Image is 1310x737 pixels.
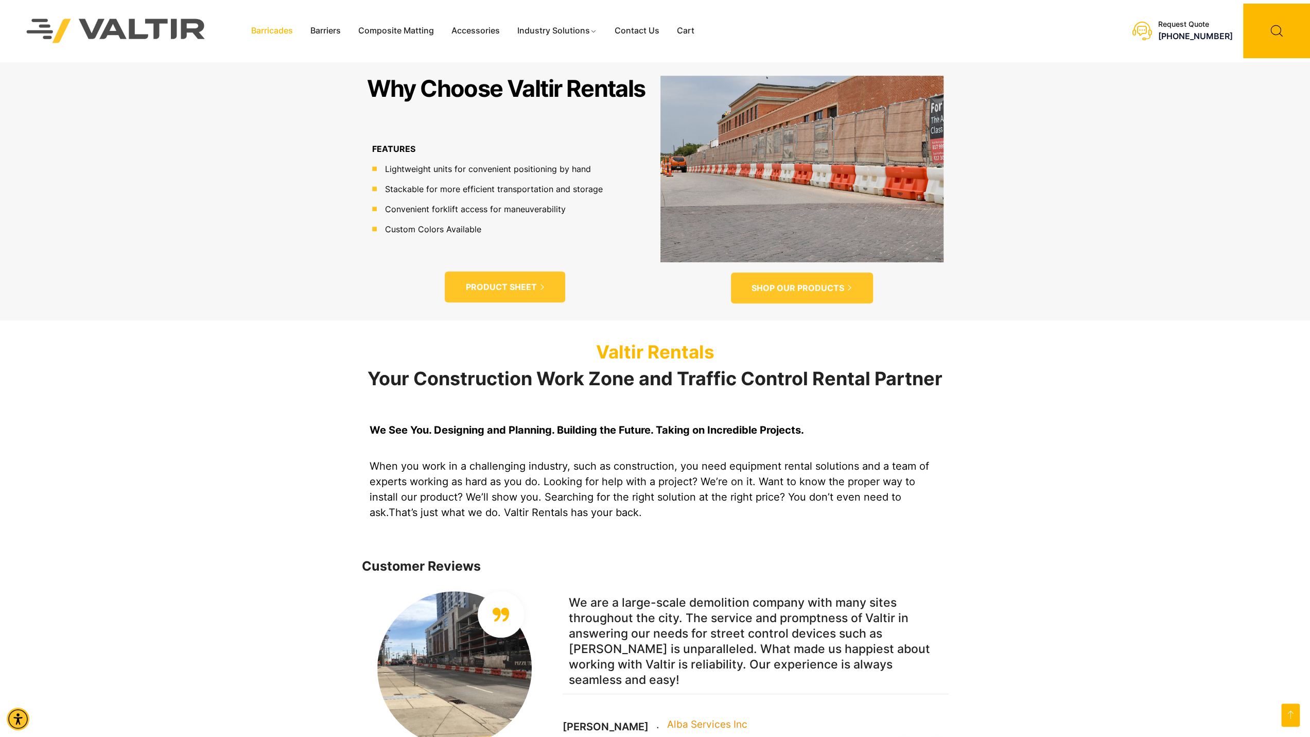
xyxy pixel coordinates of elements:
[370,460,929,519] span: When you work in a challenging industry, such as construction, you need equipment rental solution...
[382,223,481,235] span: Custom Colors Available
[242,23,302,39] a: Barricades
[606,23,668,39] a: Contact Us
[362,559,949,574] h4: Customer Reviews
[445,271,565,303] a: PRODUCT SHEET
[465,282,536,293] span: PRODUCT SHEET
[382,203,566,215] span: Convenient forklift access for maneuverability
[656,717,659,733] div: .
[667,717,747,732] p: Alba Services Inc
[7,708,29,730] div: Accessibility Menu
[660,76,944,262] img: SHOP OUR PRODUCTS
[731,272,873,304] a: SHOP OUR PRODUCTS
[362,341,949,363] p: Valtir Rentals
[509,23,606,39] a: Industry Solutions
[1158,20,1233,29] div: Request Quote
[370,424,804,436] strong: We See You. Designing and Planning. Building the Future. Taking on Incredible Projects.
[389,506,642,519] span: That’s just what we do. Valtir Rentals has your back.
[302,23,350,39] a: Barriers
[563,721,649,733] p: [PERSON_NAME]
[382,163,591,175] span: Lightweight units for convenient positioning by hand
[362,369,949,389] h2: Your Construction Work Zone and Traffic Control Rental Partner
[752,283,844,294] span: SHOP OUR PRODUCTS
[668,23,703,39] a: Cart
[372,144,415,154] b: FEATURES
[563,589,949,694] p: We are a large-scale demolition company with many sites throughout the city. The service and prom...
[443,23,509,39] a: Accessories
[1281,704,1300,727] a: Open this option
[350,23,443,39] a: Composite Matting
[367,76,645,101] h2: Why Choose Valtir Rentals
[382,183,603,195] span: Stackable for more efficient transportation and storage
[1158,31,1233,41] a: call (888) 496-3625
